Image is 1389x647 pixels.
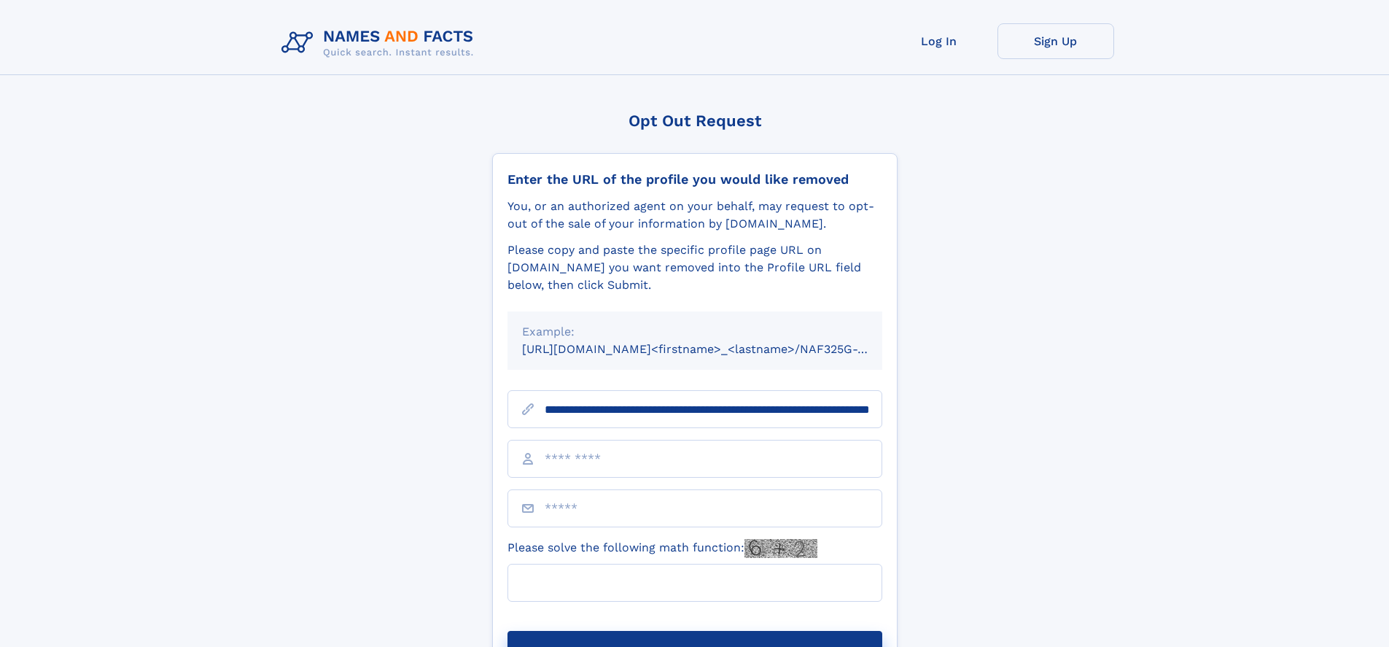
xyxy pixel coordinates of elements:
[507,198,882,233] div: You, or an authorized agent on your behalf, may request to opt-out of the sale of your informatio...
[997,23,1114,59] a: Sign Up
[492,112,898,130] div: Opt Out Request
[507,241,882,294] div: Please copy and paste the specific profile page URL on [DOMAIN_NAME] you want removed into the Pr...
[522,342,910,356] small: [URL][DOMAIN_NAME]<firstname>_<lastname>/NAF325G-xxxxxxxx
[276,23,486,63] img: Logo Names and Facts
[522,323,868,341] div: Example:
[507,171,882,187] div: Enter the URL of the profile you would like removed
[507,539,817,558] label: Please solve the following math function:
[881,23,997,59] a: Log In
